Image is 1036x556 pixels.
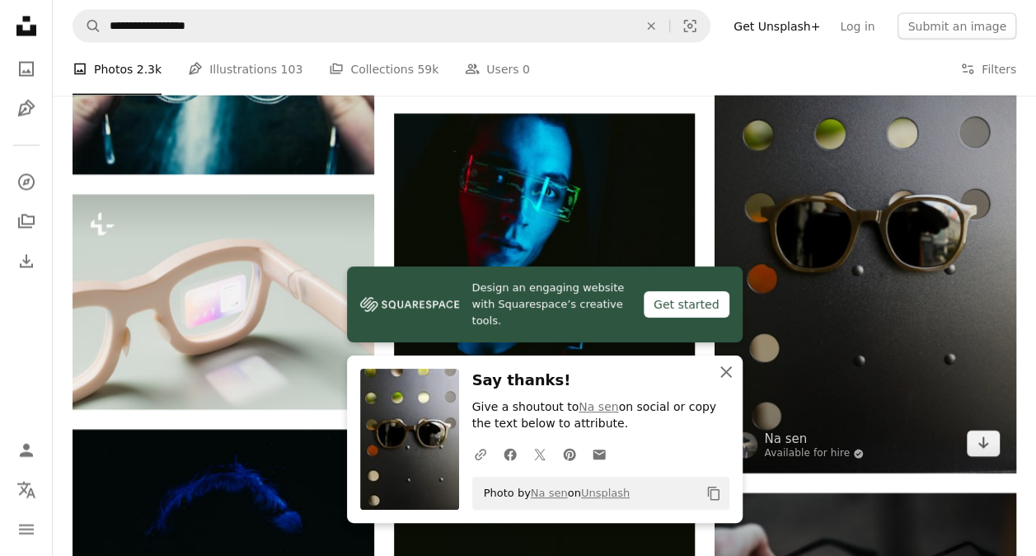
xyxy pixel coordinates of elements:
a: Explore [10,166,43,199]
a: Get Unsplash+ [724,13,830,40]
button: Copy to clipboard [700,479,728,507]
button: Filters [960,43,1016,96]
a: Na sen [579,400,618,413]
a: Log in [830,13,884,40]
a: Na sen [764,431,864,447]
a: Na sen [531,487,568,499]
span: 0 [523,60,530,78]
button: Menu [10,513,43,546]
button: Clear [633,11,669,42]
span: Photo by on [476,480,631,507]
a: Unsplash [581,487,630,499]
img: a pair of sunglasses [715,21,1016,474]
a: Share over email [584,437,614,470]
a: Illustrations 103 [188,43,302,96]
a: Design an engaging website with Squarespace’s creative tools.Get started [347,266,743,342]
a: Collections 59k [329,43,438,96]
a: A pair of glasses sitting on top of a table [73,294,374,309]
a: Log in / Sign up [10,434,43,467]
p: Give a shoutout to on social or copy the text below to attribute. [472,399,729,432]
a: Share on Pinterest [555,437,584,470]
img: file-1606177908946-d1eed1cbe4f5image [360,292,459,317]
a: Home — Unsplash [10,10,43,46]
a: Collections [10,205,43,238]
button: Search Unsplash [73,11,101,42]
span: Design an engaging website with Squarespace’s creative tools. [472,280,631,329]
a: Download History [10,245,43,278]
span: 59k [417,60,438,78]
h3: Say thanks! [472,369,729,393]
img: A pair of glasses sitting on top of a table [73,195,374,410]
a: Users 0 [465,43,530,96]
span: 103 [281,60,303,78]
button: Language [10,474,43,507]
a: Photos [10,53,43,86]
a: Share on Facebook [495,437,525,470]
a: a pair of sunglasses [715,239,1016,254]
form: Find visuals sitewide [73,10,710,43]
a: Illustrations [10,92,43,125]
a: Share on Twitter [525,437,555,470]
img: Go to Na sen's profile [731,432,757,459]
div: Get started [644,291,729,318]
a: Download [967,431,1000,457]
button: Visual search [670,11,710,42]
a: Available for hire [764,447,864,460]
button: Submit an image [898,13,1016,40]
